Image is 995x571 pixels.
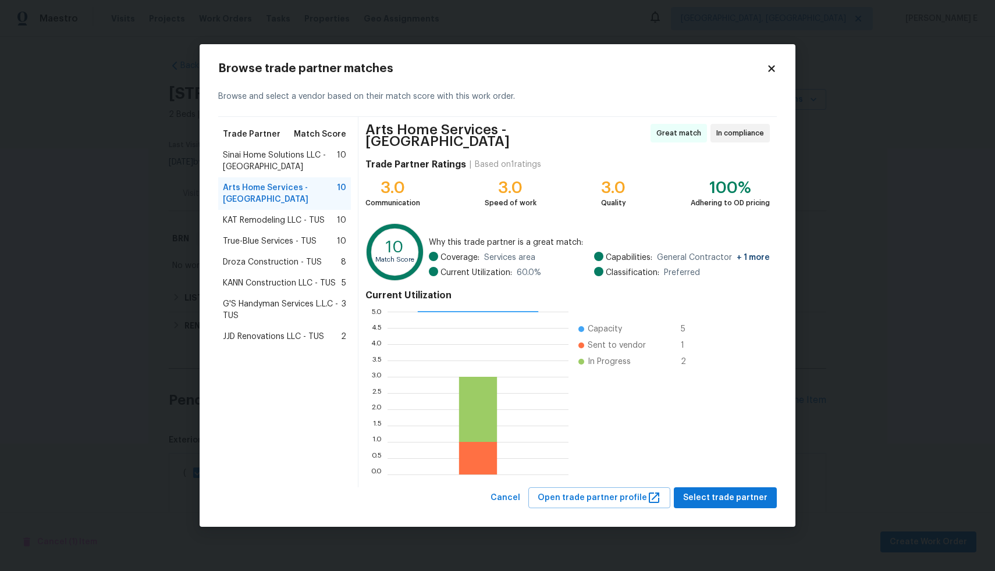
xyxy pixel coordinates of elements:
[588,323,622,335] span: Capacity
[371,454,382,461] text: 0.5
[657,252,770,263] span: General Contractor
[337,235,346,247] span: 10
[371,470,382,477] text: 0.0
[372,356,382,363] text: 3.5
[223,331,324,342] span: JJD Renovations LLC - TUS
[386,238,404,255] text: 10
[218,77,777,117] div: Browse and select a vendor based on their match score with this work order.
[528,487,670,509] button: Open trade partner profile
[341,256,346,268] span: 8
[223,149,337,173] span: Sinai Home Solutions LLC - [GEOGRAPHIC_DATA]
[674,487,777,509] button: Select trade partner
[223,182,337,205] span: Arts Home Services - [GEOGRAPHIC_DATA]
[223,129,280,140] span: Trade Partner
[440,252,479,263] span: Coverage:
[716,127,769,139] span: In compliance
[373,422,382,429] text: 1.5
[337,149,346,173] span: 10
[371,308,382,315] text: 5.0
[372,438,382,445] text: 1.0
[223,298,342,322] span: G'S Handyman Services L.L.C - TUS
[691,197,770,209] div: Adhering to OD pricing
[475,159,541,170] div: Based on 1 ratings
[365,124,647,147] span: Arts Home Services - [GEOGRAPHIC_DATA]
[517,267,541,279] span: 60.0 %
[601,182,626,194] div: 3.0
[485,197,536,209] div: Speed of work
[375,256,414,263] text: Match Score
[372,389,382,396] text: 2.5
[691,182,770,194] div: 100%
[365,290,770,301] h4: Current Utilization
[294,129,346,140] span: Match Score
[440,267,512,279] span: Current Utilization:
[429,237,770,248] span: Why this trade partner is a great match:
[371,405,382,412] text: 2.0
[737,254,770,262] span: + 1 more
[681,340,699,351] span: 1
[223,256,322,268] span: Droza Construction - TUS
[342,298,346,322] span: 3
[681,323,699,335] span: 5
[341,331,346,342] span: 2
[485,182,536,194] div: 3.0
[601,197,626,209] div: Quality
[656,127,706,139] span: Great match
[365,197,420,209] div: Communication
[371,340,382,347] text: 4.0
[218,63,766,74] h2: Browse trade partner matches
[664,267,700,279] span: Preferred
[223,277,336,289] span: KANN Construction LLC - TUS
[588,340,646,351] span: Sent to vendor
[337,215,346,226] span: 10
[538,491,661,505] span: Open trade partner profile
[223,235,317,247] span: True-Blue Services - TUS
[342,277,346,289] span: 5
[491,491,520,505] span: Cancel
[588,356,631,367] span: In Progress
[484,252,535,263] span: Services area
[606,267,659,279] span: Classification:
[365,182,420,194] div: 3.0
[466,159,475,170] div: |
[486,487,525,509] button: Cancel
[365,159,466,170] h4: Trade Partner Ratings
[337,182,346,205] span: 10
[371,373,382,380] text: 3.0
[223,215,325,226] span: KAT Remodeling LLC - TUS
[371,324,382,331] text: 4.5
[683,491,767,505] span: Select trade partner
[681,356,699,367] span: 2
[606,252,652,263] span: Capabilities:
